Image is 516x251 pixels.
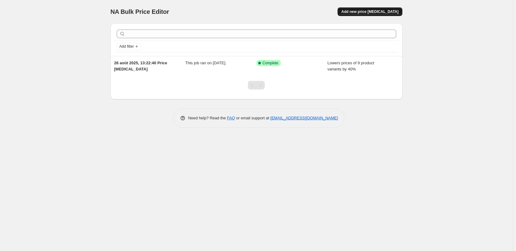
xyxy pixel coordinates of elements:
[338,7,402,16] button: Add new price [MEDICAL_DATA]
[111,8,169,15] span: NA Bulk Price Editor
[185,61,226,65] span: This job ran on [DATE].
[227,116,235,120] a: FAQ
[119,44,134,49] span: Add filter
[248,81,265,90] nav: Pagination
[188,116,227,120] span: Need help? Read the
[114,61,167,71] span: 26 août 2025, 13:22:40 Price [MEDICAL_DATA]
[235,116,270,120] span: or email support at
[270,116,338,120] a: [EMAIL_ADDRESS][DOMAIN_NAME]
[327,61,374,71] span: Lowers prices of 9 product variants by 40%
[341,9,398,14] span: Add new price [MEDICAL_DATA]
[263,61,278,66] span: Complete
[117,43,141,50] button: Add filter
